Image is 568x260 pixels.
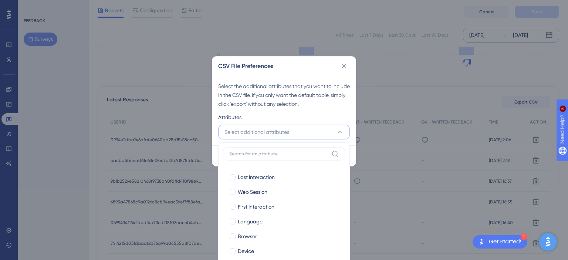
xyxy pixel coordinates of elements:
img: launcher-image-alternative-text [477,237,486,246]
div: Open Get Started! checklist, remaining modules: 1 [473,235,527,249]
span: Device [238,247,254,256]
iframe: UserGuiding AI Assistant Launcher [537,231,559,253]
h2: CSV File Preferences [218,62,273,71]
span: First Interaction [238,202,274,211]
span: Browser [238,232,257,241]
input: Search for an attribute [229,151,328,157]
div: 1 [521,233,527,240]
span: Language [238,217,263,226]
div: Get Started! [489,238,521,246]
span: Last Interaction [238,173,275,182]
span: Attributes [218,113,241,122]
span: Select additional attributes [224,128,289,136]
span: Need Help? [17,2,46,11]
span: Web Session [238,188,267,196]
div: 8 [51,4,54,10]
div: Select the additional attributes that you want to include in the CSV file. If you only want the d... [218,82,350,108]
